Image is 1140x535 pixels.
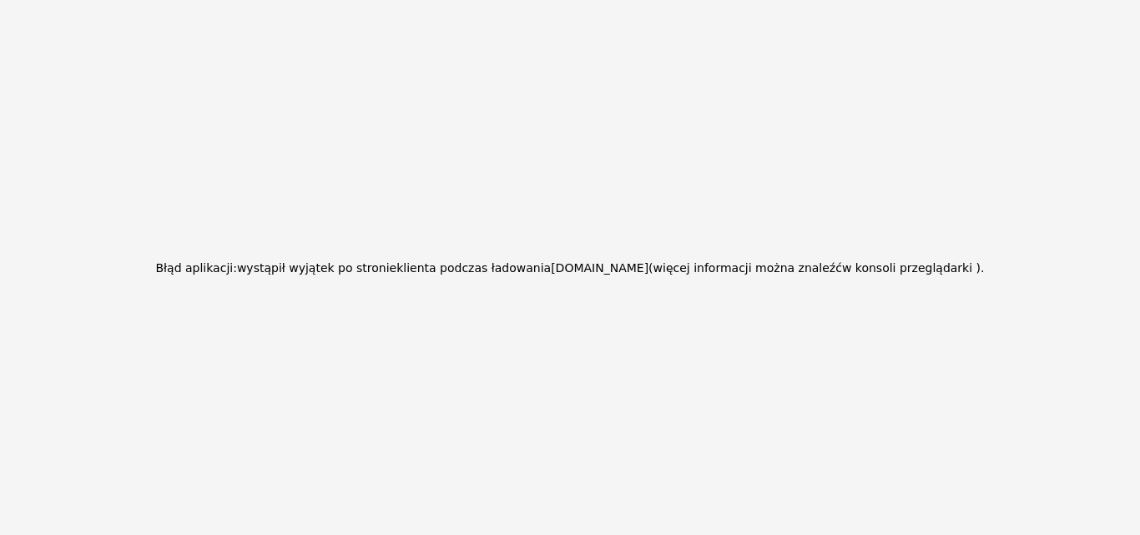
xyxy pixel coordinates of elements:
font: wystąpił wyjątek po stronie [237,261,396,275]
font: ( [648,261,653,275]
font: klienta podczas ładowania [396,261,551,275]
font: więcej informacji można znaleźć [653,261,842,275]
font: [DOMAIN_NAME] [551,261,648,275]
font: Błąd aplikacji: [156,261,237,275]
font: w konsoli przeglądarki ). [842,261,985,275]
